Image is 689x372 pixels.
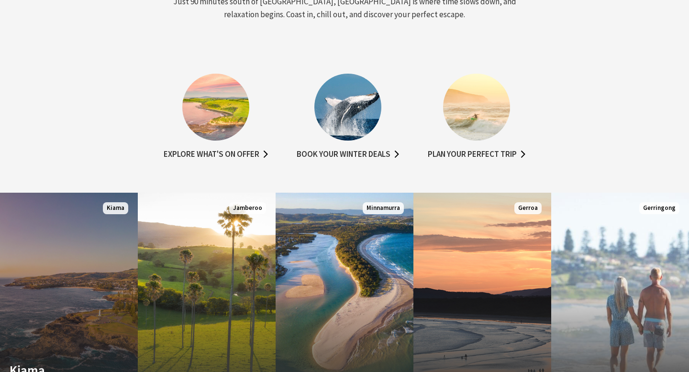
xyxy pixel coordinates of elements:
span: Gerringong [639,202,679,214]
span: Minnamurra [363,202,404,214]
a: Plan your perfect trip [428,148,525,162]
span: Gerroa [514,202,542,214]
a: Book your winter deals [297,148,399,162]
a: Explore what's on offer [164,148,268,162]
span: Jamberoo [229,202,266,214]
span: Kiama [103,202,128,214]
